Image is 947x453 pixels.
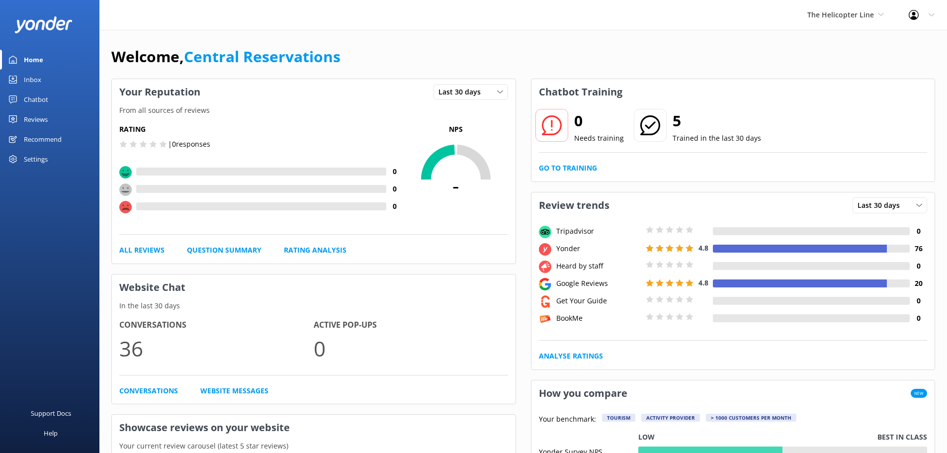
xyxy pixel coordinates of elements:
h1: Welcome, [111,45,341,69]
a: All Reviews [119,245,165,256]
a: Website Messages [200,385,268,396]
p: In the last 30 days [112,300,516,311]
h3: Chatbot Training [531,79,630,105]
a: Go to Training [539,163,597,174]
h4: 20 [910,278,927,289]
h3: How you compare [531,380,635,406]
h3: Website Chat [112,274,516,300]
span: Last 30 days [438,87,487,97]
h3: Review trends [531,192,617,218]
a: Question Summary [187,245,261,256]
span: 4.8 [698,278,708,287]
div: Yonder [554,243,643,254]
span: - [404,173,508,197]
p: 0 [314,332,508,365]
h4: 0 [910,226,927,237]
h3: Showcase reviews on your website [112,415,516,441]
h4: 76 [910,243,927,254]
h4: 0 [910,313,927,324]
div: Inbox [24,70,41,90]
div: BookMe [554,313,643,324]
div: Activity Provider [641,414,700,422]
div: Home [24,50,43,70]
span: 4.8 [698,243,708,253]
h2: 0 [574,109,624,133]
div: Settings [24,149,48,169]
div: Recommend [24,129,62,149]
p: Best in class [877,432,927,443]
p: | 0 responses [168,139,210,150]
div: Chatbot [24,90,48,109]
div: > 1000 customers per month [706,414,796,422]
div: Support Docs [31,403,71,423]
div: Reviews [24,109,48,129]
div: Tourism [602,414,635,422]
h2: 5 [673,109,761,133]
p: NPS [404,124,508,135]
p: Needs training [574,133,624,144]
h3: Your Reputation [112,79,208,105]
h4: Active Pop-ups [314,319,508,332]
div: Tripadvisor [554,226,643,237]
a: Rating Analysis [284,245,346,256]
div: Google Reviews [554,278,643,289]
p: Low [638,432,655,443]
h4: 0 [910,295,927,306]
div: Get Your Guide [554,295,643,306]
p: Your benchmark: [539,414,596,426]
div: Heard by staff [554,261,643,272]
a: Central Reservations [184,46,341,67]
h4: 0 [386,183,404,194]
p: From all sources of reviews [112,105,516,116]
p: Trained in the last 30 days [673,133,761,144]
h4: 0 [386,166,404,177]
span: Last 30 days [858,200,906,211]
h4: Conversations [119,319,314,332]
a: Analyse Ratings [539,351,603,362]
h4: 0 [910,261,927,272]
a: Conversations [119,385,178,396]
div: Help [44,423,58,443]
img: yonder-white-logo.png [15,16,72,33]
h4: 0 [386,201,404,212]
span: The Helicopter Line [807,10,874,19]
h5: Rating [119,124,404,135]
p: 36 [119,332,314,365]
span: New [911,389,927,398]
p: Your current review carousel (latest 5 star reviews) [112,441,516,452]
